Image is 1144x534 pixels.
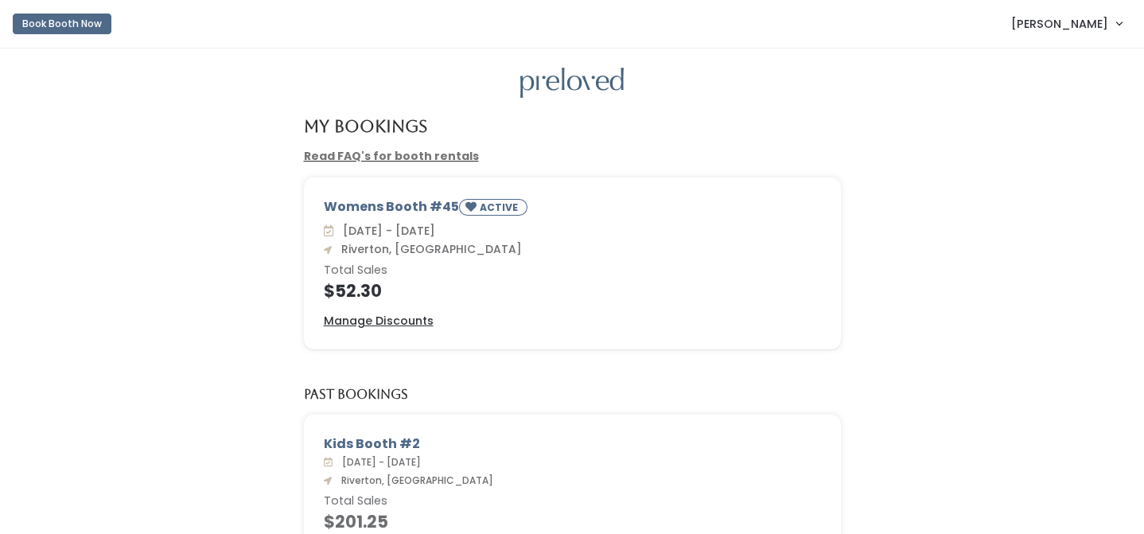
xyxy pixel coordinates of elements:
[335,241,522,257] span: Riverton, [GEOGRAPHIC_DATA]
[324,282,821,300] h4: $52.30
[324,513,821,531] h4: $201.25
[324,495,821,508] h6: Total Sales
[13,6,111,41] a: Book Booth Now
[13,14,111,34] button: Book Booth Now
[304,388,408,402] h5: Past Bookings
[324,264,821,277] h6: Total Sales
[480,201,521,214] small: ACTIVE
[304,148,479,164] a: Read FAQ's for booth rentals
[337,223,435,239] span: [DATE] - [DATE]
[335,474,493,487] span: Riverton, [GEOGRAPHIC_DATA]
[324,197,821,222] div: Womens Booth #45
[324,313,434,329] a: Manage Discounts
[324,435,821,454] div: Kids Booth #2
[336,455,421,469] span: [DATE] - [DATE]
[520,68,624,99] img: preloved logo
[1011,15,1108,33] span: [PERSON_NAME]
[995,6,1138,41] a: [PERSON_NAME]
[304,117,427,135] h4: My Bookings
